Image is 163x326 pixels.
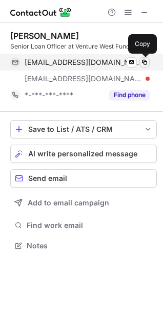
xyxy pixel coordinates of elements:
[25,58,142,67] span: [EMAIL_ADDRESS][DOMAIN_NAME]
[27,221,153,230] span: Find work email
[10,31,79,41] div: [PERSON_NAME]
[25,74,142,83] span: [EMAIL_ADDRESS][DOMAIN_NAME]
[10,120,157,138] button: save-profile-one-click
[28,125,139,133] div: Save to List / ATS / CRM
[28,150,137,158] span: AI write personalized message
[10,169,157,188] button: Send email
[28,199,109,207] span: Add to email campaign
[10,218,157,232] button: Find work email
[10,145,157,163] button: AI write personalized message
[109,90,150,100] button: Reveal Button
[27,241,153,250] span: Notes
[28,174,67,182] span: Send email
[10,194,157,212] button: Add to email campaign
[10,42,157,51] div: Senior Loan Officer at Venture West Funding
[10,6,72,18] img: ContactOut v5.3.10
[10,239,157,253] button: Notes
